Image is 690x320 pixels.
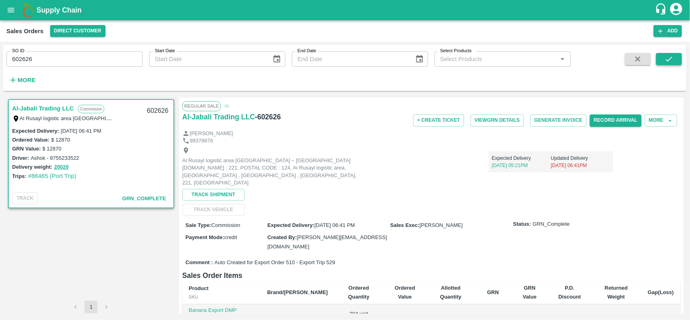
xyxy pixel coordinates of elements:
label: Created By : [267,234,297,240]
label: [DATE] 06:41 PM [61,128,101,134]
button: More [6,73,38,87]
label: Expected Delivery : [267,222,314,228]
b: Gap(Loss) [648,289,674,295]
b: Brand/[PERSON_NAME] [267,289,328,295]
a: Al-Jabali Trading LLC [182,111,255,123]
button: Open [557,54,568,64]
button: 20020 [54,163,69,172]
button: More [645,114,677,126]
p: Al Rusayl logistic area [GEOGRAPHIC_DATA] – [GEOGRAPHIC_DATA] [DOMAIN_NAME] : 221, POSTAL CODE : ... [182,157,364,187]
h6: - 602626 [255,111,281,123]
img: logo [20,2,36,18]
input: End Date [292,51,409,67]
span: GRN_Complete [533,220,570,228]
label: Driver: [12,155,29,161]
input: Select Products [437,54,555,64]
div: Sales Orders [6,26,44,36]
div: SKU [189,293,254,301]
label: End Date [298,48,316,54]
b: GRN Value [523,285,536,300]
b: Ordered Value [395,285,415,300]
p: Commission [78,105,104,113]
span: [PERSON_NAME][EMAIL_ADDRESS][DOMAIN_NAME] [267,234,387,249]
button: Select DC [50,25,106,37]
label: Ashok - 8755233522 [31,155,79,161]
span: [DATE] 06:41 PM [314,222,355,228]
button: Choose date [269,51,285,67]
label: Select Products [440,48,472,54]
span: Auto Created for Export Order 510 - Export Trip 529 [215,259,335,267]
b: Ordered Quantity [348,285,369,300]
p: Updated Delivery [551,155,610,162]
input: Enter SO ID [6,51,143,67]
label: $ 12870 [42,146,61,152]
label: Expected Delivery : [12,128,59,134]
button: page 1 [84,301,97,314]
div: customer-support [655,3,669,17]
a: Supply Chain [36,4,655,16]
label: Ordered Value: [12,137,49,143]
label: Payment Mode : [186,234,224,240]
strong: More [17,77,36,83]
button: open drawer [2,1,20,19]
h6: Sales Order Items [182,270,680,281]
button: Add [654,25,682,37]
label: SO ID [12,48,24,54]
button: Choose date [412,51,427,67]
div: 602626 [142,102,173,121]
label: Sale Type : [186,222,211,228]
b: Supply Chain [36,6,82,14]
b: Product [189,285,209,291]
p: [PERSON_NAME] [190,130,233,138]
b: GRN [487,289,499,295]
span: GRN_Complete [122,195,166,201]
span: Commission [211,222,241,228]
b: P.D. Discount [558,285,581,300]
label: Al Rusayl logistic area [GEOGRAPHIC_DATA] – [GEOGRAPHIC_DATA] [DOMAIN_NAME] : 221, POSTAL CODE : ... [20,115,597,121]
label: $ 12870 [51,137,70,143]
nav: pagination navigation [68,301,114,314]
span: credit [224,234,237,240]
label: Sales Exec : [390,222,420,228]
label: Delivery weight: [12,164,53,170]
p: 98378876 [190,137,213,145]
p: Banana Export DMP [189,307,254,314]
label: Trips: [12,173,26,179]
button: Record Arrival [590,114,641,126]
button: Track Shipment [182,189,245,201]
p: Expected Delivery [492,155,551,162]
b: Returned Weight [605,285,628,300]
button: Generate Invoice [530,114,587,126]
label: Comment : [186,259,213,267]
button: + Create Ticket [413,114,464,126]
span: Regular Sale [182,101,221,111]
label: GRN Value: [12,146,41,152]
p: [DATE] 05:21PM [492,162,551,169]
label: Start Date [155,48,175,54]
p: [DATE] 06:41PM [551,162,610,169]
span: [PERSON_NAME] [420,222,463,228]
input: Start Date [149,51,266,67]
b: Allotted Quantity [440,285,462,300]
button: ViewGRN Details [471,114,524,126]
div: account of current user [669,2,684,19]
a: Al-Jabali Trading LLC [12,103,74,114]
a: #86465 (Port Trip) [28,173,76,179]
label: Status: [513,220,531,228]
